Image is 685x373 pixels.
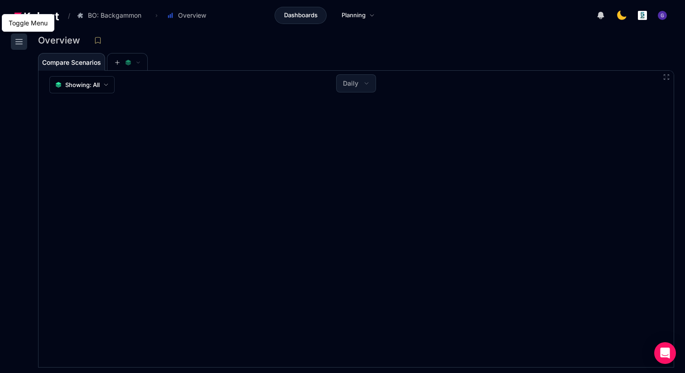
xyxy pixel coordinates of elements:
[178,11,206,20] span: Overview
[72,8,151,23] button: BO: Backgammon
[38,36,86,45] h3: Overview
[284,11,318,20] span: Dashboards
[88,11,141,20] span: BO: Backgammon
[654,342,676,364] div: Open Intercom Messenger
[49,76,115,93] button: Showing: All
[61,11,70,20] span: /
[638,11,647,20] img: logo_logo_images_1_20240607072359498299_20240828135028712857.jpeg
[7,16,49,29] div: Toggle Menu
[275,7,327,24] a: Dashboards
[342,11,366,20] span: Planning
[343,79,358,88] span: Daily
[65,80,100,89] span: Showing: All
[663,73,670,81] button: Fullscreen
[42,59,101,66] span: Compare Scenarios
[162,8,216,23] button: Overview
[154,12,159,19] span: ›
[332,7,384,24] a: Planning
[337,75,376,92] button: Daily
